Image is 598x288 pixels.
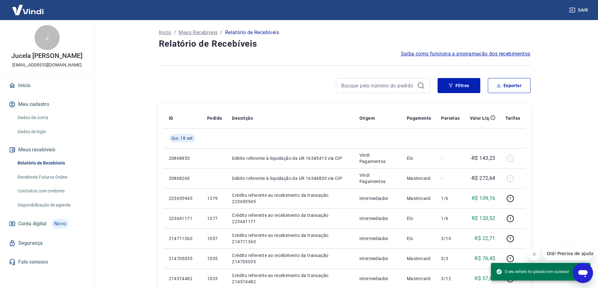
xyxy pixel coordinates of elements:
a: Recebíveis Futuros Online [15,171,86,184]
p: / [174,29,176,36]
p: Crédito referente ao recebimento da transação 223655945 [232,192,349,205]
p: [EMAIL_ADDRESS][DOMAIN_NAME] [12,62,82,68]
p: - [441,155,460,161]
span: Conta digital [18,219,46,228]
a: Início [8,79,86,92]
h4: Relatório de Recebíveis [159,38,531,50]
a: Relatório de Recebíveis [15,157,86,170]
p: 214574482 [169,275,197,282]
p: 1/6 [441,195,460,202]
p: 1037 [207,235,222,242]
span: Olá! Precisa de ajuda? [4,4,53,9]
p: / [220,29,222,36]
p: Intermediador [359,215,397,222]
a: Fale conosco [8,255,86,269]
p: Crédito referente ao recebimento da transação 214574482 [232,272,349,285]
button: Filtros [438,78,480,93]
a: Conta digitalNovo [8,216,86,231]
p: R$ 57,89 [475,275,495,282]
p: 3/12 [441,275,460,282]
p: 214711360 [169,235,197,242]
p: Mastercard [407,275,431,282]
p: Intermediador [359,195,397,202]
iframe: Mensagem da empresa [543,247,593,260]
button: Sair [568,4,590,16]
input: Busque pelo número do pedido [341,81,415,90]
p: Elo [407,235,431,242]
p: 1033 [207,275,222,282]
p: Vindi Pagamentos [359,152,397,165]
p: Tarifas [505,115,520,121]
a: Contratos com credores [15,185,86,197]
p: Elo [407,155,431,161]
p: 223641171 [169,215,197,222]
iframe: Fechar mensagem [528,248,541,260]
a: Dados da conta [15,111,86,124]
p: 20868853 [169,155,197,161]
p: Crédito referente ao recebimento da transação 223641171 [232,212,349,225]
p: Débito referente à liquidação da UR 16345413 via CIP [232,155,349,161]
p: Relatório de Recebíveis [225,29,279,36]
p: R$ 76,45 [475,255,495,262]
p: Mastercard [407,195,431,202]
a: Dados de login [15,125,86,138]
button: Exportar [488,78,531,93]
p: R$ 120,52 [472,215,495,222]
p: Crédito referente ao recebimento da transação 214705035 [232,252,349,265]
a: Saiba como funciona a programação dos recebimentos [401,50,531,58]
p: Descrição [232,115,253,121]
p: Intermediador [359,235,397,242]
p: 214705035 [169,255,197,262]
span: O seu extrato foi gerado com sucesso! [496,269,569,275]
p: Elo [407,215,431,222]
p: Valor Líq. [470,115,490,121]
p: -R$ 272,64 [471,175,495,182]
p: - [441,175,460,181]
a: Meus Recebíveis [179,29,218,36]
p: Pagamento [407,115,431,121]
a: Segurança [8,236,86,250]
span: Qui, 18 set [171,135,193,141]
span: Novo [51,219,69,229]
p: 3/3 [441,255,460,262]
div: J [35,25,60,50]
img: Vindi [8,0,48,19]
p: 1/6 [441,215,460,222]
p: Mastercard [407,175,431,181]
p: Vindi Pagamentos [359,172,397,185]
p: 3/10 [441,235,460,242]
p: Intermediador [359,275,397,282]
p: ID [169,115,173,121]
p: -R$ 143,23 [471,154,495,162]
p: Origem [359,115,375,121]
p: Mastercard [407,255,431,262]
p: 1379 [207,195,222,202]
p: R$ 109,16 [472,195,495,202]
iframe: Botão para abrir a janela de mensagens [573,263,593,283]
p: 20868260 [169,175,197,181]
p: 223655945 [169,195,197,202]
p: Intermediador [359,255,397,262]
p: Jucela [PERSON_NAME] [11,53,83,59]
p: 1377 [207,215,222,222]
p: Débito referente à liquidação da UR 16344830 via CIP [232,175,349,181]
p: Crédito referente ao recebimento da transação 214711360 [232,232,349,245]
button: Meus recebíveis [8,143,86,157]
p: R$ 22,71 [475,235,495,242]
p: Pedido [207,115,222,121]
a: Disponibilização de agenda [15,199,86,212]
p: 1035 [207,255,222,262]
p: Parcelas [441,115,460,121]
a: Início [159,29,171,36]
button: Meu cadastro [8,97,86,111]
